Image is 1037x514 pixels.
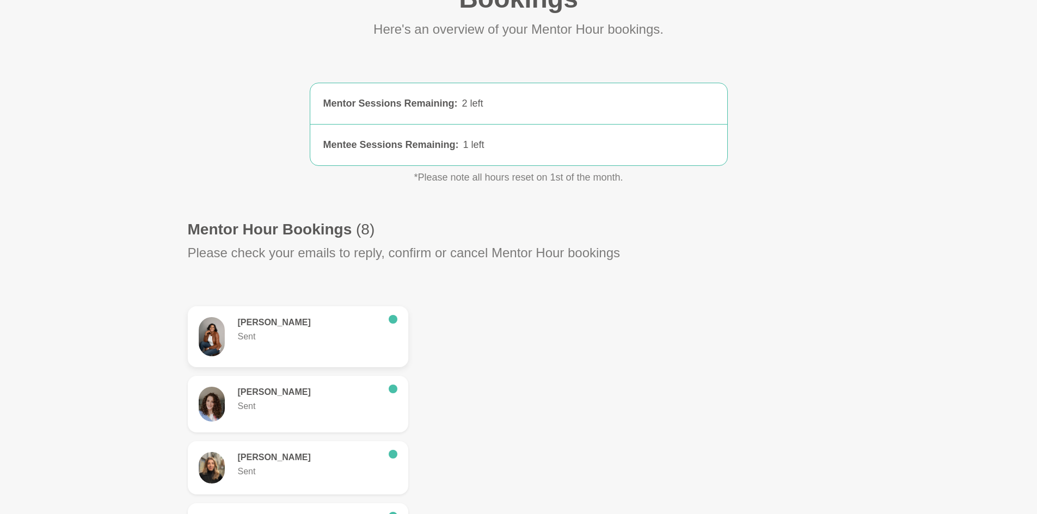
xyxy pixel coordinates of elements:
h1: Mentor Hour Bookings [188,220,375,239]
div: Mentee Sessions Remaining : [323,138,459,152]
div: Mentor Sessions Remaining : [323,96,458,111]
p: *Please note all hours reset on 1st of the month. [257,170,780,185]
h6: [PERSON_NAME] [238,387,380,398]
h6: [PERSON_NAME] [238,452,380,463]
p: Please check your emails to reply, confirm or cancel Mentor Hour bookings [188,243,621,263]
div: 2 left [462,96,714,111]
span: (8) [356,221,375,238]
h6: [PERSON_NAME] [238,317,380,328]
p: Here's an overview of your Mentor Hour bookings. [373,20,664,39]
div: 1 left [463,138,714,152]
p: Sent [238,330,380,343]
p: Sent [238,400,380,413]
p: Sent [238,465,380,478]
